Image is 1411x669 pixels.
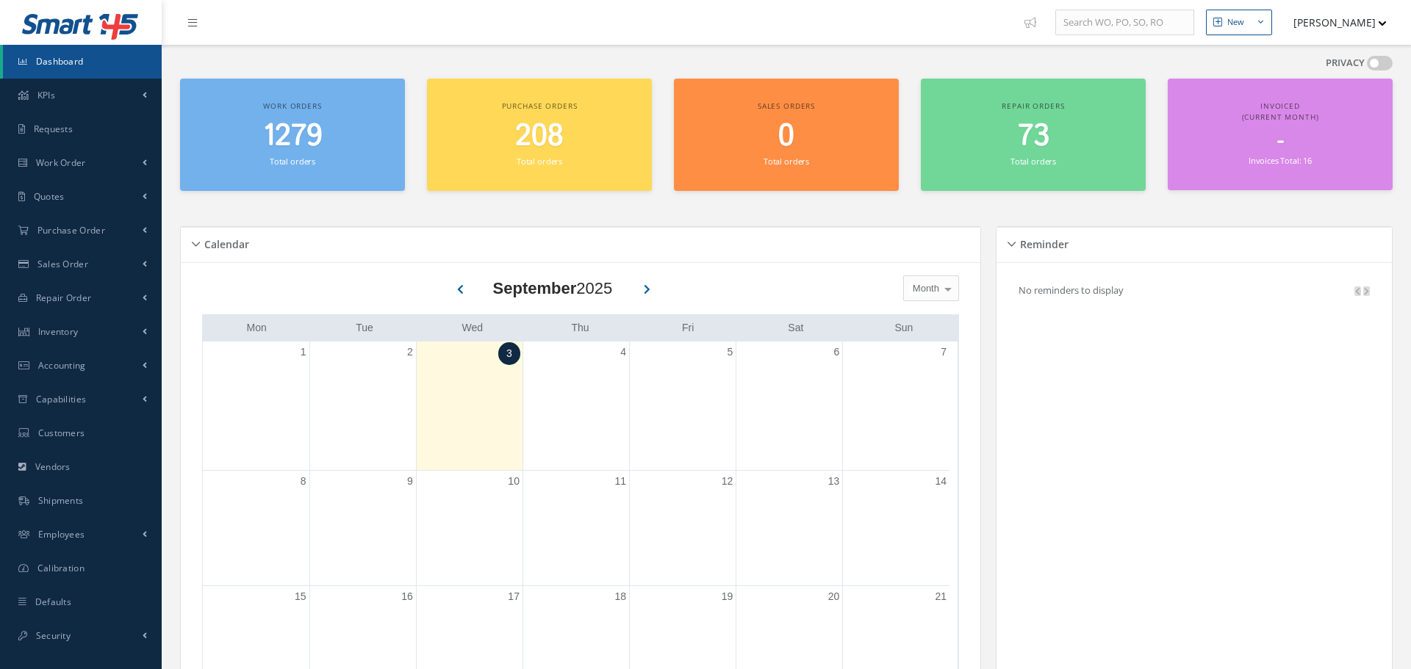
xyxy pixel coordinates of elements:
a: September 14, 2025 [932,471,949,492]
button: New [1206,10,1272,35]
a: September 21, 2025 [932,586,949,607]
small: Total orders [1010,156,1056,167]
a: Dashboard [3,45,162,79]
td: September 4, 2025 [523,341,629,471]
a: Repair orders 73 Total orders [921,79,1146,191]
a: September 3, 2025 [498,342,520,365]
small: Total orders [764,156,809,167]
span: Dashboard [36,55,84,68]
a: Tuesday [353,319,376,337]
button: [PERSON_NAME] [1279,8,1387,37]
a: September 10, 2025 [505,471,523,492]
td: September 5, 2025 [630,341,736,471]
h5: Reminder [1016,234,1069,251]
a: Sunday [891,319,916,337]
span: Quotes [34,190,65,203]
span: Customers [38,427,85,439]
span: KPIs [37,89,55,101]
td: September 14, 2025 [843,470,949,586]
span: Inventory [38,325,79,338]
td: September 12, 2025 [630,470,736,586]
td: September 13, 2025 [736,470,843,586]
a: September 18, 2025 [611,586,629,607]
span: Purchase Order [37,224,105,236]
span: Calibration [37,562,85,574]
a: September 2, 2025 [404,341,416,363]
td: September 10, 2025 [416,470,523,586]
span: 73 [1018,115,1049,157]
td: September 1, 2025 [203,341,309,471]
span: Defaults [35,596,71,608]
small: Total orders [270,156,315,167]
span: Shipments [38,494,84,507]
span: - [1277,127,1284,156]
span: 1279 [263,115,323,157]
a: September 19, 2025 [719,586,736,607]
input: Search WO, PO, SO, RO [1055,10,1194,36]
div: 2025 [493,276,613,300]
span: Vendors [35,460,71,473]
td: September 6, 2025 [736,341,843,471]
td: September 9, 2025 [309,470,416,586]
a: September 1, 2025 [298,341,309,363]
a: Monday [243,319,269,337]
span: Accounting [38,359,86,372]
a: September 4, 2025 [617,341,629,363]
p: No reminders to display [1019,283,1124,297]
span: Work Order [36,156,86,169]
a: September 15, 2025 [292,586,309,607]
td: September 7, 2025 [843,341,949,471]
a: Sales orders 0 Total orders [674,79,899,191]
a: September 20, 2025 [825,586,843,607]
a: September 17, 2025 [505,586,523,607]
a: September 11, 2025 [611,471,629,492]
a: September 12, 2025 [719,471,736,492]
span: Month [909,281,939,296]
label: PRIVACY [1326,56,1365,70]
a: September 5, 2025 [724,341,736,363]
span: (Current Month) [1242,112,1319,122]
span: Work orders [263,101,321,111]
span: Sales orders [758,101,815,111]
span: Requests [34,123,73,135]
span: Capabilities [36,393,87,405]
a: Thursday [568,319,592,337]
a: September 8, 2025 [298,471,309,492]
a: September 16, 2025 [398,586,416,607]
span: Repair orders [1002,101,1064,111]
a: Saturday [785,319,806,337]
a: Work orders 1279 Total orders [180,79,405,191]
a: Wednesday [459,319,486,337]
a: Invoiced (Current Month) - Invoices Total: 16 [1168,79,1393,190]
td: September 11, 2025 [523,470,629,586]
span: 208 [515,115,564,157]
a: September 6, 2025 [831,341,843,363]
b: September [493,279,577,297]
span: Invoiced [1260,101,1300,111]
a: September 13, 2025 [825,471,843,492]
span: Security [36,629,71,642]
td: September 8, 2025 [203,470,309,586]
span: Purchase orders [502,101,578,111]
small: Total orders [517,156,562,167]
h5: Calendar [200,234,249,251]
td: September 3, 2025 [416,341,523,471]
small: Invoices Total: 16 [1249,155,1312,166]
span: Sales Order [37,258,88,270]
a: September 7, 2025 [938,341,949,363]
div: New [1227,16,1244,29]
a: Purchase orders 208 Total orders [427,79,652,191]
a: September 9, 2025 [404,471,416,492]
span: Repair Order [36,292,92,304]
span: 0 [778,115,794,157]
span: Employees [38,528,85,540]
a: Friday [679,319,697,337]
td: September 2, 2025 [309,341,416,471]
